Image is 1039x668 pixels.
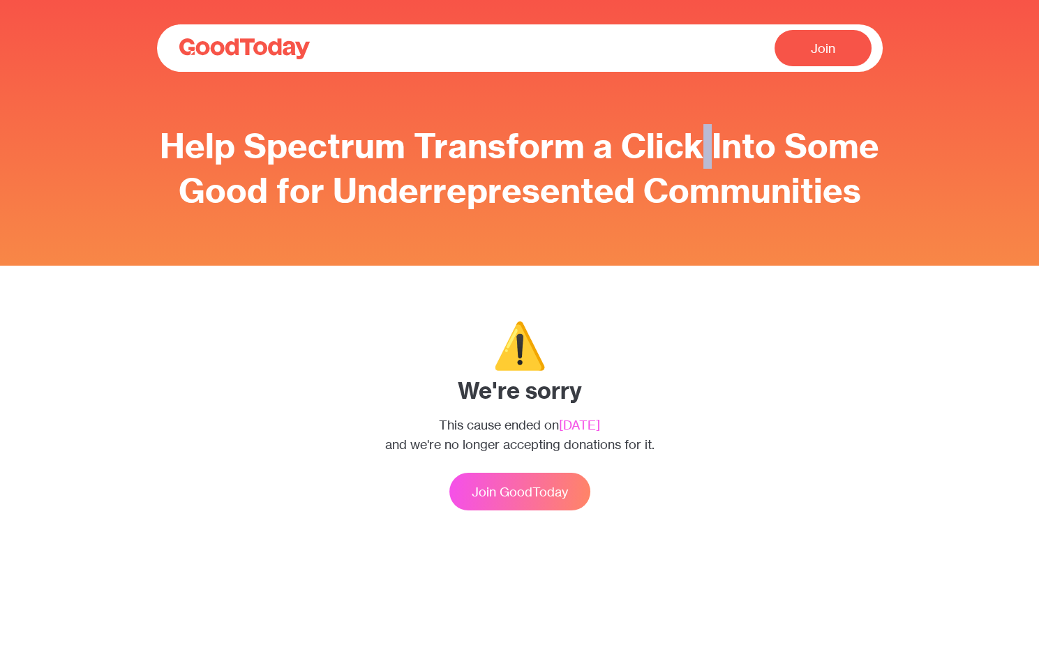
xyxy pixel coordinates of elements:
span: [DATE] [559,417,600,432]
div: ⚠️ [194,335,844,355]
h2: We're sorry [194,377,844,404]
a: Join [775,30,872,66]
p: This cause ended on and we're no longer accepting donations for it. [194,415,844,454]
h1: Help Spectrum Transform a Click Into Some Good for Underrepresented Communities [133,124,907,213]
img: logo-dark-da6b47b19159aada33782b937e4e11ca563a98e0ec6b0b8896e274de7198bfd4.svg [179,38,311,59]
a: Join GoodToday [449,473,590,510]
